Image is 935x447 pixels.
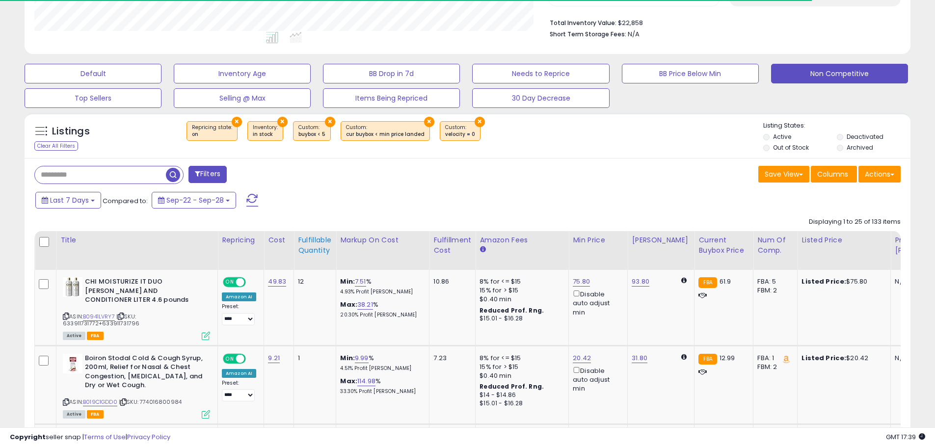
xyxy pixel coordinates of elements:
button: Needs to Reprice [472,64,609,83]
button: Save View [758,166,809,183]
span: Custom: [346,124,425,138]
div: Num of Comp. [757,235,793,256]
button: × [232,117,242,127]
div: Cost [268,235,290,245]
button: Default [25,64,161,83]
button: 30 Day Decrease [472,88,609,108]
span: Compared to: [103,196,148,206]
button: Filters [188,166,227,183]
button: Non Competitive [771,64,908,83]
span: 2025-10-6 17:39 GMT [886,432,925,442]
div: % [340,377,422,395]
span: Inventory : [253,124,278,138]
p: 4.51% Profit [PERSON_NAME] [340,365,422,372]
div: seller snap | | [10,433,170,442]
button: Actions [858,166,901,183]
img: 41sidwgqwmL._SL40_.jpg [63,277,82,297]
div: % [340,354,422,372]
div: in stock [253,131,278,138]
div: Title [60,235,214,245]
div: Preset: [222,380,256,402]
b: Reduced Prof. Rng. [480,306,544,315]
b: Max: [340,376,357,386]
div: $15.01 - $16.28 [480,315,561,323]
b: Total Inventory Value: [550,19,616,27]
label: Archived [847,143,873,152]
div: Amazon AI [222,369,256,378]
div: ASIN: [63,354,210,418]
b: Boiron Stodal Cold & Cough Syrup, 200ml, Relief for Nasal & Chest Congestion, [MEDICAL_DATA], and... [85,354,204,393]
div: buybox < 5 [298,131,325,138]
div: FBA: 5 [757,277,790,286]
div: $15.01 - $16.28 [480,399,561,408]
span: | SKU: 774016800984 [119,398,182,406]
small: FBA [698,354,717,365]
div: 10.86 [433,277,468,286]
span: Custom: [298,124,325,138]
a: 49.83 [268,277,286,287]
span: Custom: [445,124,475,138]
span: Repricing state : [192,124,232,138]
div: Current Buybox Price [698,235,749,256]
b: Listed Price: [801,353,846,363]
p: 33.30% Profit [PERSON_NAME] [340,388,422,395]
div: Fulfillment Cost [433,235,471,256]
div: 1 [298,354,328,363]
div: Fulfillable Quantity [298,235,332,256]
b: Min: [340,353,355,363]
div: Preset: [222,303,256,325]
div: 12 [298,277,328,286]
div: [PERSON_NAME] [632,235,690,245]
div: Markup on Cost [340,235,425,245]
span: Columns [817,169,848,179]
b: Reduced Prof. Rng. [480,382,544,391]
div: Disable auto adjust min [573,289,620,317]
a: 9.99 [355,353,369,363]
div: Disable auto adjust min [573,365,620,394]
div: Listed Price [801,235,886,245]
div: 15% for > $15 [480,286,561,295]
div: ASIN: [63,277,210,339]
b: CHI MOISTURIZE IT DUO [PERSON_NAME] AND CONDITIONER LITER 4.6 pounds [85,277,204,307]
div: FBM: 2 [757,363,790,371]
label: Active [773,132,791,141]
span: All listings currently available for purchase on Amazon [63,410,85,419]
img: 41606g25KyL._SL40_.jpg [63,354,82,373]
div: Amazon Fees [480,235,564,245]
div: on [192,131,232,138]
label: Out of Stock [773,143,809,152]
div: Amazon AI [222,292,256,301]
a: Privacy Policy [127,432,170,442]
p: 4.93% Profit [PERSON_NAME] [340,289,422,295]
b: Listed Price: [801,277,846,286]
p: 20.30% Profit [PERSON_NAME] [340,312,422,318]
div: % [340,300,422,318]
a: 20.42 [573,353,591,363]
button: Top Sellers [25,88,161,108]
div: Displaying 1 to 25 of 133 items [809,217,901,227]
a: 31.80 [632,353,647,363]
span: Sep-22 - Sep-28 [166,195,224,205]
small: FBA [698,277,717,288]
button: Selling @ Max [174,88,311,108]
div: cur buybox < min price landed [346,131,425,138]
button: BB Price Below Min [622,64,759,83]
button: × [325,117,335,127]
span: 12.99 [720,353,735,363]
span: FBA [87,410,104,419]
small: Amazon Fees. [480,245,485,254]
a: 114.98 [357,376,375,386]
span: N/A [628,29,640,39]
button: × [277,117,288,127]
button: Inventory Age [174,64,311,83]
span: FBA [87,332,104,340]
div: % [340,277,422,295]
div: 8% for <= $15 [480,354,561,363]
b: Max: [340,300,357,309]
div: $14 - $14.86 [480,391,561,399]
span: ON [224,354,236,363]
label: Deactivated [847,132,883,141]
button: × [475,117,485,127]
button: Last 7 Days [35,192,101,209]
a: 93.80 [632,277,649,287]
